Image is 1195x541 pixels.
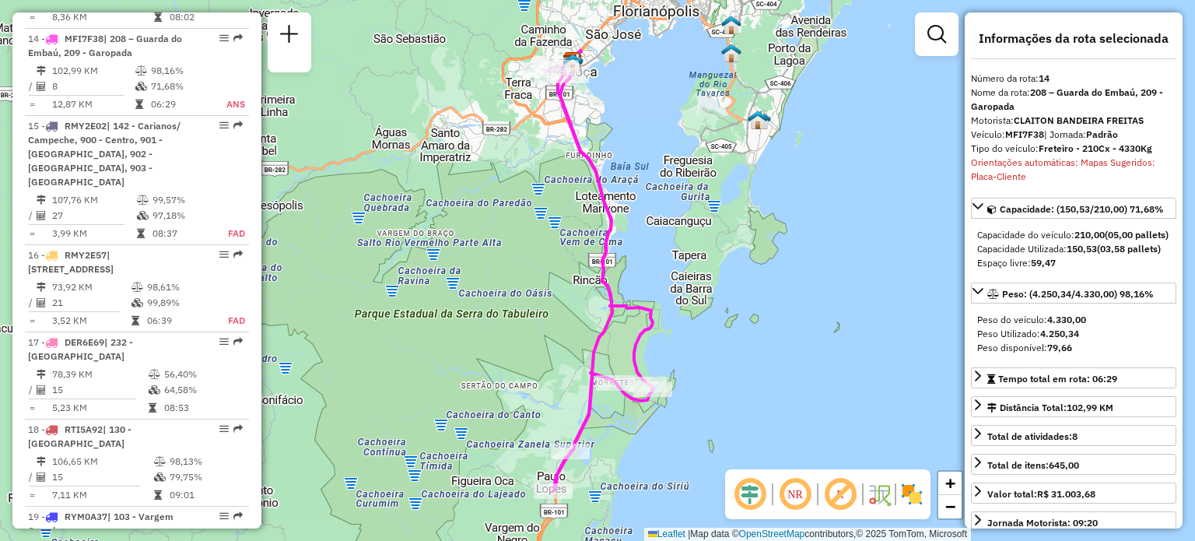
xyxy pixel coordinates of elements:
a: Capacidade: (150,53/210,00) 71,68% [971,198,1176,219]
i: % de utilização da cubagem [149,385,160,395]
a: OpenStreetMap [739,529,805,539]
i: % de utilização da cubagem [137,211,149,220]
span: RMY2E57 [65,249,107,261]
span: 16 - [28,249,114,275]
i: Tempo total em rota [154,490,162,500]
a: Total de itens:645,00 [971,454,1176,475]
td: 8,36 KM [51,9,153,25]
img: Exibir/Ocultar setores [899,482,924,507]
div: Total de itens: [987,458,1079,472]
div: Número da rota: [971,72,1176,86]
span: − [945,497,955,516]
div: Tipo do veículo: [971,142,1176,156]
a: Zoom in [938,472,962,495]
td: / [28,382,36,398]
div: Motorista: [971,114,1176,128]
em: Opções [219,337,229,346]
td: = [28,226,36,241]
img: Fluxo de ruas [867,482,892,507]
a: Peso: (4.250,34/4.330,00) 98,16% [971,283,1176,304]
div: Peso: (4.250,34/4.330,00) 98,16% [971,307,1176,361]
i: Tempo total em rota [135,100,143,109]
a: Distância Total:102,99 KM [971,396,1176,417]
td: 06:39 [146,313,211,328]
em: Rota exportada [233,337,243,346]
div: Valor total: [987,487,1095,501]
i: Distância Total [37,370,46,379]
div: Capacidade Utilizada: [977,242,1170,256]
span: | [688,529,690,539]
i: % de utilização da cubagem [154,472,166,482]
i: % de utilização do peso [137,195,149,205]
td: 98,16% [150,63,210,79]
span: 17 - [28,336,133,362]
td: 09:01 [169,487,243,503]
div: Jornada Motorista: 09:20 [987,516,1098,530]
span: DER6E69 [65,336,104,348]
h4: Informações da rota selecionada [971,31,1176,46]
span: Capacidade: (150,53/210,00) 71,68% [1000,203,1164,215]
span: Peso do veículo: [977,314,1086,325]
span: | 232 - [GEOGRAPHIC_DATA] [28,336,133,362]
img: Ilha Centro [721,15,741,35]
img: CDD Florianópolis [562,51,583,72]
td: 73,92 KM [51,279,131,295]
td: 56,40% [163,367,242,382]
span: 18 - [28,423,131,449]
a: Tempo total em rota: 06:29 [971,367,1176,388]
td: 107,76 KM [51,192,136,208]
td: 64,58% [163,382,242,398]
a: Leaflet [648,529,685,539]
span: Exibir rótulo [822,476,859,513]
td: 08:37 [152,226,212,241]
a: Valor total:R$ 31.003,68 [971,483,1176,504]
span: RMY2E02 [65,120,107,132]
i: % de utilização do peso [131,283,143,292]
td: 7,11 KM [51,487,153,503]
span: + [945,473,955,493]
strong: 4.250,34 [1040,328,1079,339]
div: Map data © contributors,© 2025 TomTom, Microsoft [644,528,971,541]
td: 71,68% [150,79,210,94]
strong: CLAITON BANDEIRA FREITAS [1014,114,1144,126]
strong: MFI7F38 [1005,128,1044,140]
td: 78,39 KM [51,367,148,382]
strong: 79,66 [1047,342,1072,353]
td: 15 [51,382,148,398]
span: MFI7F38 [65,33,103,44]
strong: (03,58 pallets) [1097,243,1161,255]
div: Veículo: [971,128,1176,142]
i: Total de Atividades [37,211,46,220]
td: 12,87 KM [51,97,135,112]
strong: 8 [1072,430,1078,442]
span: 15 - [28,120,180,188]
td: 3,99 KM [51,226,136,241]
span: | [STREET_ADDRESS] [28,249,114,275]
strong: 210,00 [1074,229,1105,241]
td: 8 [51,79,135,94]
span: RTI5A92 [65,423,103,435]
td: / [28,469,36,485]
span: Ocultar deslocamento [731,476,769,513]
a: Total de atividades:8 [971,425,1176,446]
i: Tempo total em rota [137,229,145,238]
span: 14 - [28,33,182,58]
i: Total de Atividades [37,298,46,307]
td: 08:02 [169,9,243,25]
div: Peso Utilizado: [977,327,1170,341]
em: Opções [219,250,229,259]
em: Opções [219,424,229,434]
i: Distância Total [37,66,46,76]
div: Peso disponível: [977,341,1170,355]
i: % de utilização da cubagem [131,298,143,307]
i: Total de Atividades [37,385,46,395]
td: ANS [210,97,246,112]
td: 5,23 KM [51,400,148,416]
i: % de utilização do peso [149,370,160,379]
td: 08:53 [163,400,242,416]
a: Zoom out [938,495,962,518]
em: Rota exportada [233,33,243,43]
i: Total de Atividades [37,82,46,91]
td: = [28,400,36,416]
td: 21 [51,295,131,311]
